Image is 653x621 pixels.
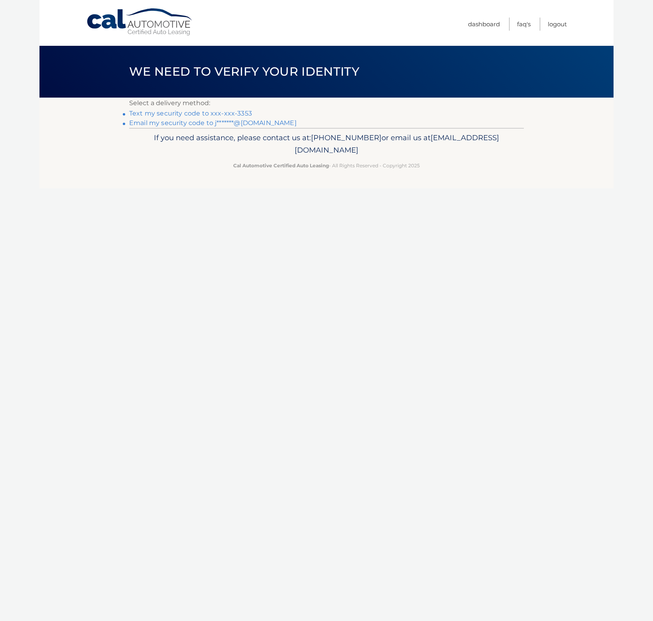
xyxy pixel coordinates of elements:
[129,64,359,79] span: We need to verify your identity
[311,133,382,142] span: [PHONE_NUMBER]
[129,110,252,117] a: Text my security code to xxx-xxx-3353
[129,98,524,109] p: Select a delivery method:
[468,18,500,31] a: Dashboard
[134,161,519,170] p: - All Rights Reserved - Copyright 2025
[548,18,567,31] a: Logout
[86,8,194,36] a: Cal Automotive
[517,18,531,31] a: FAQ's
[134,131,519,157] p: If you need assistance, please contact us at: or email us at
[129,119,297,127] a: Email my security code to j*******@[DOMAIN_NAME]
[233,163,329,168] strong: Cal Automotive Certified Auto Leasing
